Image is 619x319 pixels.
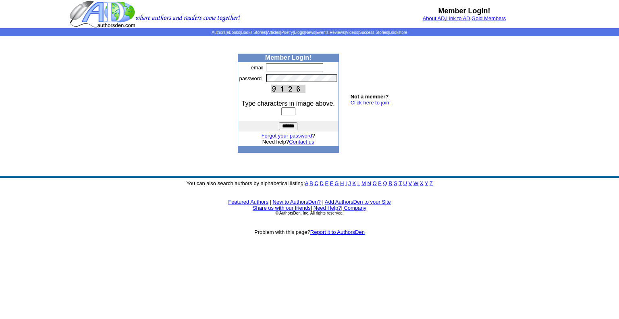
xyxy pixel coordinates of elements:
a: K [352,180,356,186]
b: Not a member? [351,94,389,100]
a: About AD [423,15,445,21]
a: Reviews [330,30,345,35]
a: W [413,180,418,186]
a: M [361,180,366,186]
a: I [345,180,347,186]
a: News [305,30,315,35]
a: D [320,180,323,186]
font: © AuthorsDen, Inc. All rights reserved. [275,211,343,215]
font: password [239,75,262,81]
img: This Is CAPTCHA Image [271,85,305,93]
a: L [357,180,360,186]
a: Videos [346,30,358,35]
a: Bookstore [389,30,407,35]
a: New to AuthorsDen? [273,199,321,205]
a: U [403,180,407,186]
a: A [305,180,308,186]
a: Blogs [294,30,304,35]
a: eBooks [226,30,240,35]
a: O [373,180,377,186]
a: Link to AD [446,15,470,21]
a: Success Stories [359,30,388,35]
font: Problem with this page? [254,229,365,235]
a: Forgot your password [262,133,312,139]
font: Need help? [262,139,314,145]
a: N [368,180,371,186]
a: V [409,180,412,186]
a: T [399,180,402,186]
a: Report it to AuthorsDen [310,229,365,235]
a: R [388,180,392,186]
a: Books [241,30,252,35]
a: Share us with our friends [253,205,311,211]
a: Gold Members [472,15,506,21]
font: email [251,65,264,71]
a: F [330,180,333,186]
a: Contact us [289,139,314,145]
a: C [314,180,318,186]
font: | [341,205,366,211]
a: X [420,180,424,186]
a: P [378,180,381,186]
a: Y [425,180,428,186]
a: Q [383,180,387,186]
font: Type characters in image above. [242,100,335,107]
b: Member Login! [438,7,490,15]
a: Events [316,30,329,35]
a: Z [430,180,433,186]
a: H [340,180,344,186]
font: , , [423,15,506,21]
a: Stories [253,30,266,35]
font: | [311,205,312,211]
a: Authors [212,30,225,35]
a: E [325,180,328,186]
b: Member Login! [265,54,312,61]
a: Need Help? [314,205,341,211]
font: You can also search authors by alphabetical listing: [186,180,433,186]
a: Click here to join! [351,100,391,106]
a: Company [344,205,366,211]
a: Featured Authors [228,199,268,205]
span: | | | | | | | | | | | | [212,30,407,35]
a: Poetry [281,30,293,35]
font: ? [262,133,315,139]
font: | [270,199,271,205]
font: | [322,199,323,205]
a: S [394,180,397,186]
a: B [309,180,313,186]
a: Articles [267,30,280,35]
a: Add AuthorsDen to your Site [325,199,391,205]
a: G [334,180,339,186]
a: J [348,180,351,186]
